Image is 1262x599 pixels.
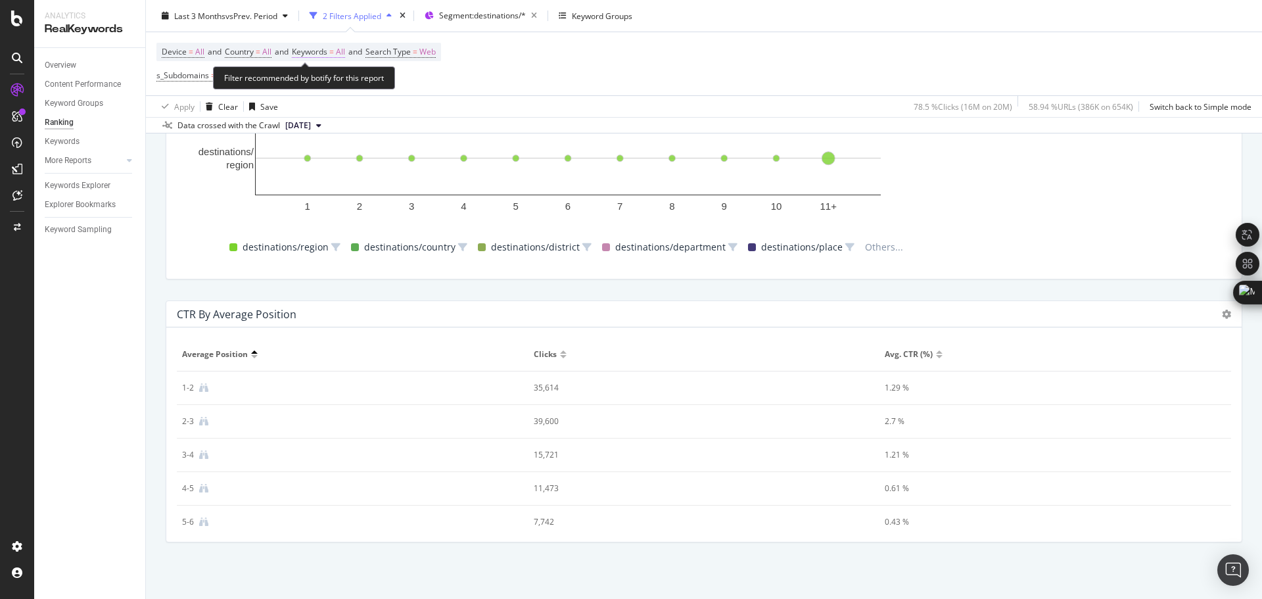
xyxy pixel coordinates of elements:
div: Keyword Groups [45,97,103,110]
span: and [348,46,362,57]
div: 1.29 % [885,382,1192,394]
div: Keyword Groups [572,10,632,21]
div: Analytics [45,11,135,22]
a: Keywords [45,135,136,149]
text: 1 [305,201,310,212]
div: 1-2 [182,382,194,394]
span: destinations/region [243,239,329,255]
span: = [211,70,216,81]
a: Overview [45,59,136,72]
text: 10 [771,201,782,212]
span: vs Prev. Period [225,10,277,21]
div: 78.5 % Clicks ( 16M on 20M ) [914,101,1012,112]
span: All [195,43,204,61]
div: 0.43 % [885,516,1192,528]
button: Apply [156,96,195,117]
div: Apply [174,101,195,112]
text: region [226,159,254,170]
div: Clear [218,101,238,112]
div: 2 Filters Applied [323,10,381,21]
span: Search Type [365,46,411,57]
span: All [262,43,271,61]
span: destinations/place [761,239,843,255]
button: Switch back to Simple mode [1144,96,1251,117]
div: More Reports [45,154,91,168]
a: Content Performance [45,78,136,91]
span: and [275,46,289,57]
button: Save [244,96,278,117]
div: 35,614 [534,382,841,394]
div: Explorer Bookmarks [45,198,116,212]
button: Clear [200,96,238,117]
text: 9 [722,201,727,212]
span: Clicks [534,348,557,360]
span: Others... [860,239,908,255]
span: Keywords [292,46,327,57]
span: = [189,46,193,57]
div: 4-5 [182,483,194,494]
div: 39,600 [534,416,841,427]
a: Ranking [45,116,136,130]
text: 8 [669,201,674,212]
div: Filter recommended by botify for this report [213,66,395,89]
text: country [222,123,254,134]
span: Last 3 Months [174,10,225,21]
div: Keywords Explorer [45,179,110,193]
span: Country [225,46,254,57]
button: 2 Filters Applied [304,5,397,26]
text: 6 [565,201,571,212]
text: 2 [357,201,362,212]
span: s_Subdomains [156,70,209,81]
span: = [256,46,260,57]
span: All [336,43,345,61]
div: 2-3 [182,416,194,427]
span: Avg. CTR (%) [885,348,933,360]
text: destinations/ [199,146,254,157]
span: Average position [182,348,248,360]
a: Explorer Bookmarks [45,198,136,212]
div: 7,742 [534,516,841,528]
span: destinations/country [364,239,456,255]
a: More Reports [45,154,123,168]
div: Save [260,101,278,112]
div: Open Intercom Messenger [1217,554,1249,586]
div: 58.94 % URLs ( 386K on 654K ) [1029,101,1133,112]
span: Device [162,46,187,57]
span: Web [419,43,436,61]
div: 11,473 [534,483,841,494]
div: 15,721 [534,449,841,461]
button: Keyword Groups [553,5,638,26]
text: 5 [513,201,519,212]
div: Content Performance [45,78,121,91]
button: Last 3 MonthsvsPrev. Period [156,5,293,26]
div: 0.61 % [885,483,1192,494]
span: 2025 Sep. 17th [285,120,311,132]
span: destinations/department [615,239,726,255]
div: 2.7 % [885,416,1192,427]
div: Keyword Sampling [45,223,112,237]
div: RealKeywords [45,22,135,37]
div: 1.21 % [885,449,1192,461]
div: 3-4 [182,449,194,461]
span: = [413,46,417,57]
text: 3 [409,201,414,212]
span: and [208,46,222,57]
div: times [397,9,408,22]
div: Switch back to Simple mode [1150,101,1251,112]
div: Overview [45,59,76,72]
span: Segment: destinations/* [439,10,526,21]
a: Keywords Explorer [45,179,136,193]
div: Data crossed with the Crawl [177,120,280,132]
div: 5-6 [182,516,194,528]
button: [DATE] [280,118,327,133]
text: 11+ [820,201,837,212]
span: destinations/district [491,239,580,255]
text: 7 [617,201,622,212]
button: Segment:destinations/* [419,5,542,26]
div: Ranking [45,116,74,130]
div: Keywords [45,135,80,149]
span: = [329,46,334,57]
div: CTR By Average Position [177,308,296,321]
a: Keyword Sampling [45,223,136,237]
a: Keyword Groups [45,97,136,110]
